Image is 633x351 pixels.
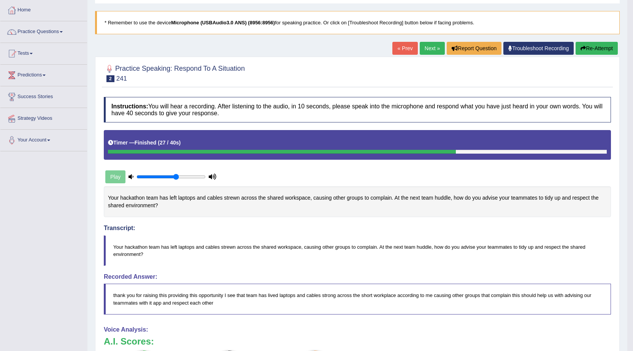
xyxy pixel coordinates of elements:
a: Next » [420,42,445,55]
h4: Recorded Answer: [104,273,611,280]
blockquote: Your hackathon team has left laptops and cables strewn across the shared workspace, causing other... [104,235,611,266]
b: A.I. Scores: [104,336,154,346]
a: Practice Questions [0,21,87,40]
h5: Timer — [108,140,181,146]
h2: Practice Speaking: Respond To A Situation [104,63,245,82]
a: Predictions [0,65,87,84]
a: Your Account [0,130,87,149]
h4: Voice Analysis: [104,326,611,333]
span: 2 [106,75,114,82]
blockquote: thank you for raising this providing this opportunity I see that team has lived laptops and cable... [104,284,611,314]
button: Report Question [447,42,501,55]
b: ) [179,140,181,146]
a: Success Stories [0,86,87,105]
a: Tests [0,43,87,62]
blockquote: * Remember to use the device for speaking practice. Or click on [Troubleshoot Recording] button b... [95,11,620,34]
b: ( [158,140,160,146]
a: Troubleshoot Recording [503,42,574,55]
div: Your hackathon team has left laptops and cables strewn across the shared workspace, causing other... [104,186,611,217]
b: Microphone (USBAudio3.0 ANS) (8956:8956) [171,20,275,25]
b: Finished [135,140,157,146]
button: Re-Attempt [576,42,618,55]
h4: You will hear a recording. After listening to the audio, in 10 seconds, please speak into the mic... [104,97,611,122]
small: 241 [116,75,127,82]
b: Instructions: [111,103,148,110]
b: 27 / 40s [160,140,179,146]
a: Strategy Videos [0,108,87,127]
a: « Prev [392,42,417,55]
